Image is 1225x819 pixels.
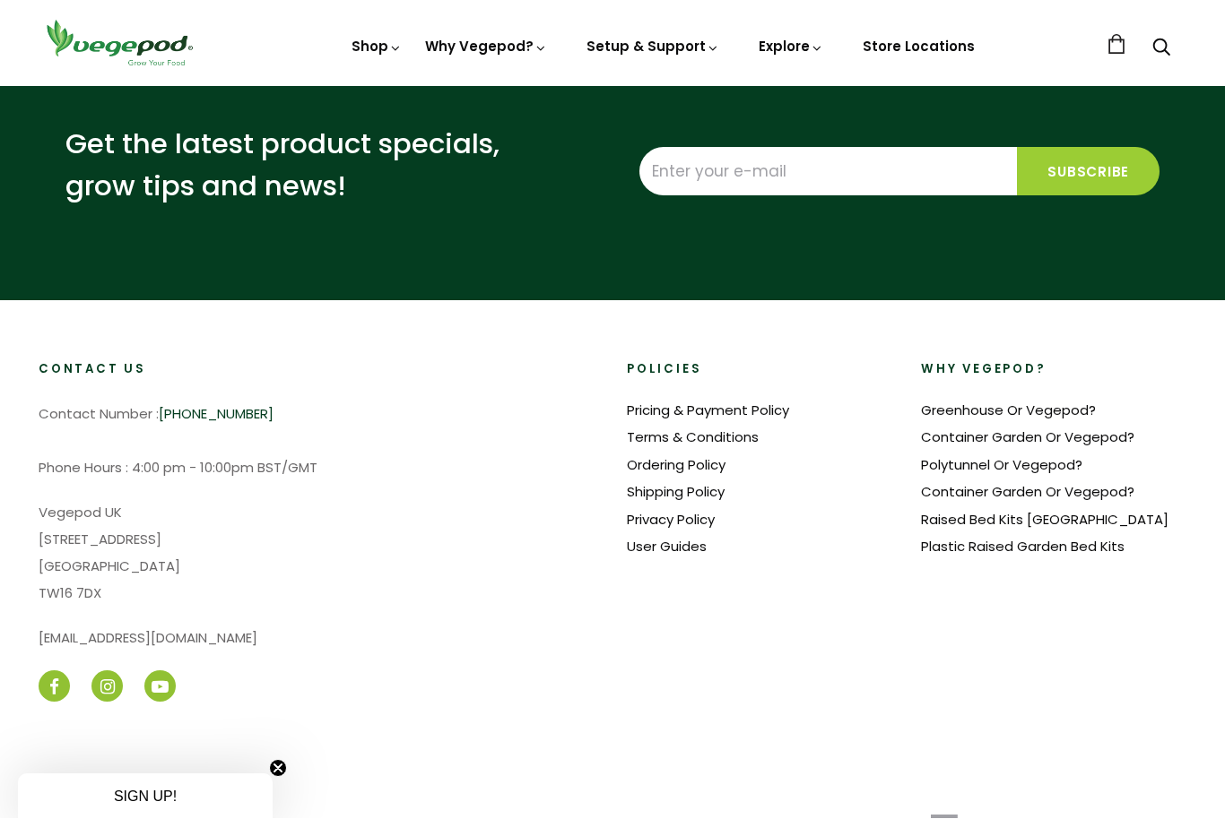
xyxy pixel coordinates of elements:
a: Store Locations [863,38,975,56]
button: Close teaser [269,760,287,778]
input: Subscribe [1017,148,1160,196]
a: Greenhouse Or Vegepod? [921,401,1096,420]
h2: Contact Us [39,362,598,379]
a: Setup & Support [586,38,719,56]
h2: Why Vegepod? [921,362,1186,379]
p: Vegepod UK [STREET_ADDRESS] [GEOGRAPHIC_DATA] TW16 7DX [39,500,598,608]
span: SIGN UP! [114,789,177,805]
a: Plastic Raised Garden Bed Kits [921,538,1125,556]
a: Container Garden Or Vegepod? [921,428,1134,447]
p: Get the latest product specials, grow tips and news! [65,124,514,207]
a: Polytunnel Or Vegepod? [921,456,1082,475]
a: Ordering Policy [627,456,725,475]
a: User Guides [627,538,707,556]
a: Terms & Conditions [627,428,759,447]
a: Shop [352,38,402,56]
a: Raised Bed Kits [GEOGRAPHIC_DATA] [921,511,1169,530]
a: Explore [759,38,823,56]
div: SIGN UP!Close teaser [18,774,273,819]
a: [PHONE_NUMBER] [159,405,274,424]
a: Container Garden Or Vegepod? [921,483,1134,502]
a: Shipping Policy [627,483,725,502]
img: Vegepod [39,18,200,69]
a: [EMAIL_ADDRESS][DOMAIN_NAME] [39,629,257,648]
a: Why Vegepod? [425,38,547,56]
input: Enter your e-mail [639,148,1017,196]
a: Privacy Policy [627,511,715,530]
a: Search [1152,40,1170,59]
a: Pricing & Payment Policy [627,401,789,420]
h2: Policies [627,362,892,379]
p: Contact Number : Phone Hours : 4:00 pm - 10:00pm BST/GMT [39,401,598,482]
